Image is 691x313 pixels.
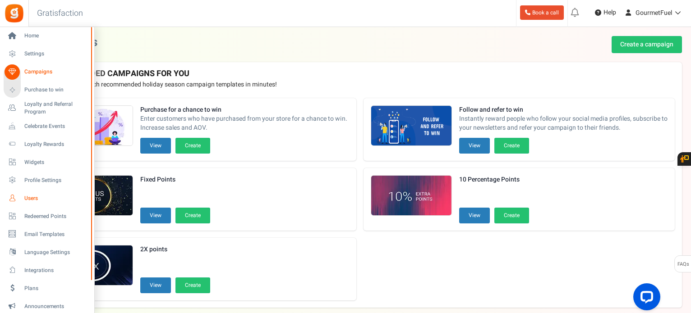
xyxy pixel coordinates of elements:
a: Widgets [4,154,90,170]
span: Instantly reward people who follow your social media profiles, subscribe to your newsletters and ... [459,114,668,132]
span: Home [24,32,88,40]
a: Users [4,191,90,206]
a: Loyalty and Referral Program [4,100,90,116]
p: Preview and launch recommended holiday season campaign templates in minutes! [45,80,675,89]
a: Home [4,28,90,44]
span: Loyalty Rewards [24,141,88,148]
a: Help [591,5,620,20]
span: Campaigns [24,68,88,76]
img: Gratisfaction [4,3,24,23]
a: Integrations [4,263,90,278]
strong: Fixed Points [140,175,210,184]
button: View [459,208,490,223]
span: Integrations [24,267,88,274]
button: View [459,138,490,154]
span: Email Templates [24,231,88,238]
a: Purchase to win [4,82,90,98]
span: Celebrate Events [24,122,88,130]
span: Purchase to win [24,86,88,94]
button: View [140,208,171,223]
h4: RECOMMENDED CAMPAIGNS FOR YOU [45,69,675,78]
button: Create [175,138,210,154]
span: Language Settings [24,249,88,256]
a: Campaigns [4,64,90,80]
a: Profile Settings [4,172,90,188]
a: Settings [4,46,90,62]
strong: 10 Percentage Points [459,175,529,184]
h3: Gratisfaction [27,5,93,23]
a: Loyalty Rewards [4,136,90,152]
span: Profile Settings [24,177,88,184]
a: Create a campaign [612,36,682,53]
span: Redeemed Points [24,213,88,220]
strong: Follow and refer to win [459,105,668,114]
a: Book a call [520,5,564,20]
span: Announcements [24,303,88,310]
span: Plans [24,285,88,292]
a: Redeemed Points [4,209,90,224]
a: Email Templates [4,227,90,242]
a: Celebrate Events [4,118,90,134]
span: Loyalty and Referral Program [24,100,90,116]
a: Plans [4,281,90,296]
button: Create [494,208,529,223]
img: Recommended Campaigns [371,176,451,216]
strong: 2X points [140,245,210,254]
span: Settings [24,50,88,58]
span: Help [601,8,616,17]
span: Users [24,195,88,202]
button: View [140,138,171,154]
button: Create [494,138,529,154]
span: FAQs [677,256,689,273]
span: GourmetFuel [636,8,672,18]
span: Enter customers who have purchased from your store for a chance to win. Increase sales and AOV. [140,114,349,132]
button: View [140,277,171,293]
span: Widgets [24,159,88,166]
a: Language Settings [4,245,90,260]
button: Create [175,277,210,293]
button: Create [175,208,210,223]
strong: Purchase for a chance to win [140,105,349,114]
img: Recommended Campaigns [371,106,451,146]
